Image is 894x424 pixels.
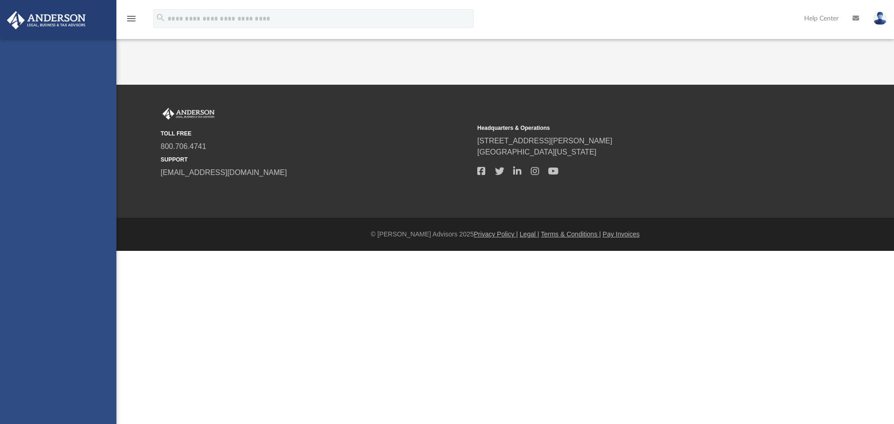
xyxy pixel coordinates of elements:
i: menu [126,13,137,24]
a: Legal | [520,230,539,238]
a: Pay Invoices [603,230,639,238]
div: © [PERSON_NAME] Advisors 2025 [116,229,894,239]
small: SUPPORT [161,155,471,164]
img: Anderson Advisors Platinum Portal [161,108,217,120]
a: 800.706.4741 [161,142,206,150]
img: User Pic [873,12,887,25]
a: [GEOGRAPHIC_DATA][US_STATE] [477,148,596,156]
a: menu [126,18,137,24]
a: [STREET_ADDRESS][PERSON_NAME] [477,137,612,145]
i: search [156,13,166,23]
img: Anderson Advisors Platinum Portal [4,11,88,29]
small: TOLL FREE [161,129,471,138]
a: [EMAIL_ADDRESS][DOMAIN_NAME] [161,168,287,176]
a: Terms & Conditions | [541,230,601,238]
a: Privacy Policy | [474,230,518,238]
small: Headquarters & Operations [477,124,787,132]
